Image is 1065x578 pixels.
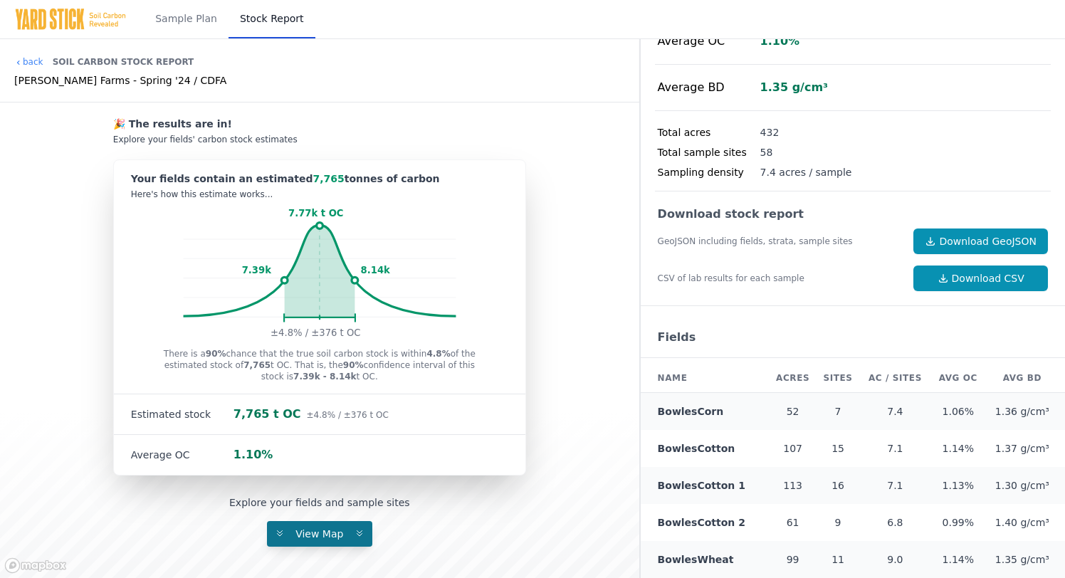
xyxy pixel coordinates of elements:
[229,495,410,510] div: Explore your fields and sample sites
[931,430,985,467] td: 1.14%
[293,372,357,382] strong: 7.39k - 8.14k
[769,467,817,504] td: 113
[859,467,931,504] td: 7.1
[131,407,234,421] div: Estimated stock
[14,73,226,88] div: [PERSON_NAME] Farms - Spring '24 / CDFA
[53,51,194,73] div: Soil Carbon Stock Report
[658,517,745,528] a: BowlesCotton 2
[817,467,859,504] td: 16
[658,165,760,179] div: Sampling density
[641,317,1065,358] div: Fields
[985,467,1065,504] td: 1.30 g/cm³
[426,349,450,359] strong: 4.8%
[931,393,985,431] td: 1.06%
[859,430,931,467] td: 7.1
[985,430,1065,467] td: 1.37 g/cm³
[985,504,1065,541] td: 1.40 g/cm³
[769,364,817,393] th: Acres
[817,393,859,431] td: 7
[769,393,817,431] td: 52
[288,208,344,219] tspan: 7.77k t OC
[131,172,508,186] div: Your fields contain an estimated tonnes of carbon
[859,541,931,578] td: 9.0
[931,504,985,541] td: 0.99%
[769,430,817,467] td: 107
[14,8,127,31] img: Yard Stick Logo
[234,446,273,463] div: 1.10%
[206,349,226,359] strong: 90%
[985,541,1065,578] td: 1.35 g/cm³
[931,467,985,504] td: 1.13%
[287,528,352,540] span: View Map
[985,393,1065,431] td: 1.36 g/cm³
[769,504,817,541] td: 61
[859,393,931,431] td: 7.4
[131,189,508,200] div: Here's how this estimate works...
[817,430,859,467] td: 15
[658,480,745,491] a: BowlesCotton 1
[769,541,817,578] td: 99
[658,236,903,247] div: GeoJSON including fields, strata, sample sites
[14,56,43,68] a: back
[931,364,985,393] th: AVG OC
[242,265,271,275] tspan: 7.39k
[307,410,389,420] span: ±4.8% / ±376 t OC
[360,265,389,275] tspan: 8.14k
[817,504,859,541] td: 9
[113,134,526,145] div: Explore your fields' carbon stock estimates
[658,206,1048,223] div: Download stock report
[658,406,724,417] a: BowlesCorn
[658,33,760,50] div: Average OC
[243,360,271,370] strong: 7,765
[859,364,931,393] th: AC / Sites
[913,228,1048,254] a: Download GeoJSON
[343,360,364,370] strong: 90%
[913,266,1048,291] a: Download CSV
[131,448,234,462] div: Average OC
[985,364,1065,393] th: AVG BD
[658,273,903,284] div: CSV of lab results for each sample
[658,145,760,159] div: Total sample sites
[113,117,526,131] div: 🎉 The results are in!
[760,165,852,179] div: 7.4 acres / sample
[760,145,773,159] div: 58
[271,327,360,338] tspan: ±4.8% / ±376 t OC
[760,125,780,140] div: 432
[658,443,735,454] a: BowlesCotton
[658,554,734,565] a: BowlesWheat
[760,33,800,50] div: 1.10%
[267,521,372,547] button: View Map
[817,364,859,393] th: Sites
[931,541,985,578] td: 1.14%
[234,406,389,423] div: 7,765 t OC
[641,364,769,393] th: Name
[760,79,829,96] div: 1.35 g/cm³
[859,504,931,541] td: 6.8
[313,173,344,184] span: 7,765
[658,79,760,96] div: Average BD
[658,125,760,140] div: Total acres
[817,541,859,578] td: 11
[160,348,479,382] p: There is a chance that the true soil carbon stock is within of the estimated stock of t OC. That ...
